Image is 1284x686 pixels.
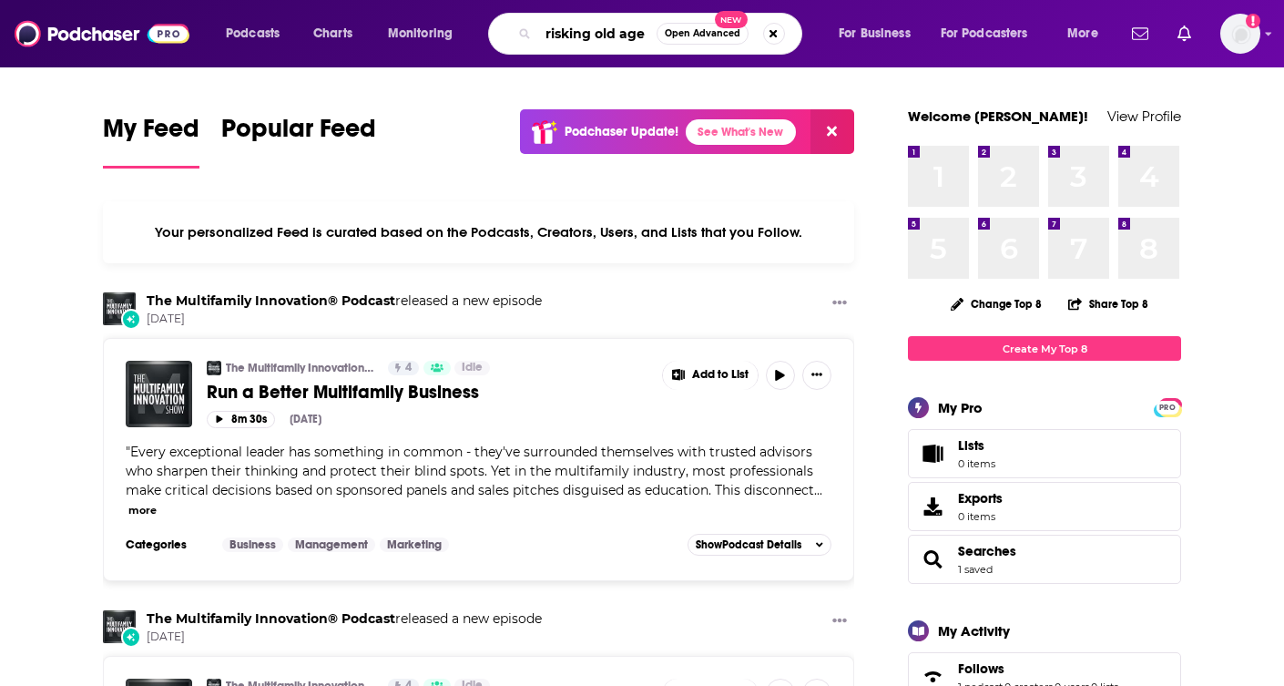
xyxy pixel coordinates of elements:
[313,21,352,46] span: Charts
[538,19,657,48] input: Search podcasts, credits, & more...
[1246,14,1260,28] svg: Add a profile image
[688,534,831,556] button: ShowPodcast Details
[126,444,814,498] span: Every exceptional leader has something in common - they've surrounded themselves with trusted adv...
[958,457,995,470] span: 0 items
[839,21,911,46] span: For Business
[1220,14,1260,54] span: Logged in as emilymcdzillow
[226,361,376,375] a: The Multifamily Innovation® Podcast
[207,381,479,404] span: Run a Better Multifamily Business
[665,29,740,38] span: Open Advanced
[126,444,814,498] span: "
[958,437,995,454] span: Lists
[126,361,192,427] img: Run a Better Multifamily Business
[908,535,1181,584] span: Searches
[657,23,749,45] button: Open AdvancedNew
[1107,108,1181,125] a: View Profile
[958,490,1003,507] span: Exports
[226,21,280,46] span: Podcasts
[388,361,419,375] a: 4
[301,19,363,48] a: Charts
[121,309,141,329] div: New Episode
[696,538,801,551] span: Show Podcast Details
[147,610,542,628] h3: released a new episode
[908,482,1181,531] a: Exports
[388,21,453,46] span: Monitoring
[938,399,983,416] div: My Pro
[914,441,951,466] span: Lists
[1067,286,1149,322] button: Share Top 8
[692,368,749,382] span: Add to List
[288,538,375,552] a: Management
[814,482,822,498] span: ...
[103,201,854,263] div: Your personalized Feed is curated based on the Podcasts, Creators, Users, and Lists that you Follow.
[908,336,1181,361] a: Create My Top 8
[290,413,321,425] div: [DATE]
[686,119,796,145] a: See What's New
[826,19,933,48] button: open menu
[802,361,831,390] button: Show More Button
[938,622,1010,640] div: My Activity
[958,543,1016,559] a: Searches
[663,361,758,390] button: Show More Button
[958,660,1004,677] span: Follows
[103,292,136,325] img: The Multifamily Innovation® Podcast
[207,411,275,428] button: 8m 30s
[914,547,951,572] a: Searches
[958,437,984,454] span: Lists
[908,429,1181,478] a: Lists
[1067,21,1098,46] span: More
[1157,400,1178,414] a: PRO
[908,108,1088,125] a: Welcome [PERSON_NAME]!
[147,292,542,310] h3: released a new episode
[207,381,649,404] a: Run a Better Multifamily Business
[958,660,1118,677] a: Follows
[147,630,542,645] span: [DATE]
[454,361,490,375] a: Idle
[462,359,483,377] span: Idle
[565,124,678,139] p: Podchaser Update!
[103,610,136,643] img: The Multifamily Innovation® Podcast
[405,359,412,377] span: 4
[103,113,199,169] a: My Feed
[1220,14,1260,54] img: User Profile
[126,538,208,552] h3: Categories
[147,292,395,309] a: The Multifamily Innovation® Podcast
[1055,19,1121,48] button: open menu
[15,16,189,51] img: Podchaser - Follow, Share and Rate Podcasts
[221,113,376,155] span: Popular Feed
[505,13,820,55] div: Search podcasts, credits, & more...
[1157,401,1178,415] span: PRO
[825,292,854,315] button: Show More Button
[128,503,157,518] button: more
[914,494,951,519] span: Exports
[375,19,476,48] button: open menu
[147,312,542,327] span: [DATE]
[147,610,395,627] a: The Multifamily Innovation® Podcast
[380,538,449,552] a: Marketing
[1125,18,1156,49] a: Show notifications dropdown
[958,510,1003,523] span: 0 items
[103,113,199,155] span: My Feed
[213,19,303,48] button: open menu
[121,627,141,647] div: New Episode
[940,292,1053,315] button: Change Top 8
[1220,14,1260,54] button: Show profile menu
[929,19,1055,48] button: open menu
[941,21,1028,46] span: For Podcasters
[825,610,854,633] button: Show More Button
[958,563,993,576] a: 1 saved
[1170,18,1198,49] a: Show notifications dropdown
[207,361,221,375] img: The Multifamily Innovation® Podcast
[222,538,283,552] a: Business
[221,113,376,169] a: Popular Feed
[715,11,748,28] span: New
